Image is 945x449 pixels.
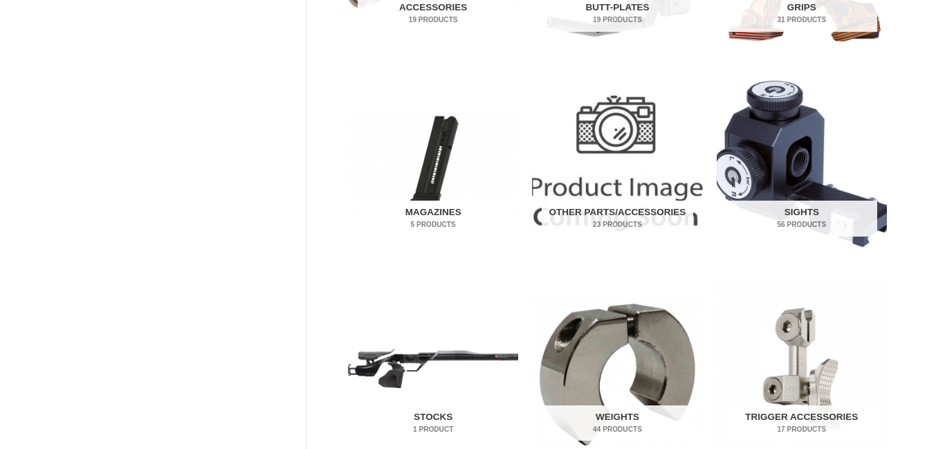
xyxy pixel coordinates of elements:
[358,15,509,25] mark: 19 Products
[717,75,887,253] a: Visit product category Sights
[726,405,877,441] h2: Trigger Accessories
[726,15,877,25] mark: 31 Products
[358,201,509,237] h2: Magazines
[532,75,702,253] a: Visit product category Other Parts/Accessories
[358,424,509,434] mark: 1 Product
[542,219,693,230] mark: 23 Products
[358,405,509,441] h2: Stocks
[726,424,877,434] mark: 17 Products
[348,75,518,253] img: Magazines
[542,424,693,434] mark: 44 Products
[348,75,518,253] a: Visit product category Magazines
[542,15,693,25] mark: 19 Products
[358,219,509,230] mark: 5 Products
[717,75,887,253] img: Sights
[726,219,877,230] mark: 56 Products
[542,405,693,441] h2: Weights
[542,201,693,237] h2: Other Parts/Accessories
[532,75,702,253] img: Other Parts/Accessories
[726,201,877,237] h2: Sights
